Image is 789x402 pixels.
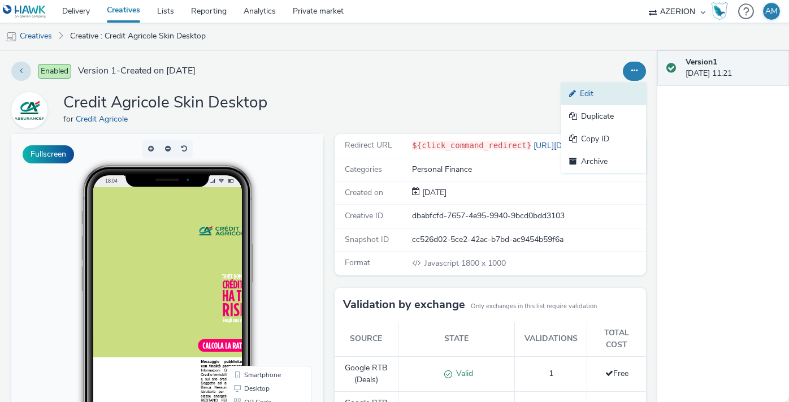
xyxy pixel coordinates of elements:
div: [DATE] 11:21 [686,57,780,80]
span: [DATE] [420,187,446,198]
strong: Version 1 [686,57,717,67]
span: Javascript [424,258,461,269]
a: Credit Agricole [76,114,132,124]
span: Valid [452,368,473,379]
li: QR Code [218,261,298,275]
a: Credit Agricole [11,105,52,115]
img: undefined Logo [3,5,46,19]
img: mobile [6,31,17,42]
a: Copy ID [561,128,646,150]
span: 1 [549,368,553,379]
li: Smartphone [218,234,298,248]
span: QR Code [233,265,260,271]
th: Total cost [587,322,646,356]
span: Created on [345,187,383,198]
small: Only exchanges in this list require validation [471,302,597,311]
span: Categories [345,164,382,175]
span: Enabled [38,64,71,79]
code: ${click_command_redirect} [412,141,531,150]
h3: Validation by exchange [343,296,465,313]
button: Fullscreen [23,145,74,163]
td: Google RTB (Deals) [335,357,398,392]
a: Duplicate [561,105,646,128]
img: Hawk Academy [711,2,728,20]
div: dbabfcfd-7657-4e95-9940-9bcd0bdd3103 [412,210,645,222]
a: Archive [561,150,646,173]
img: Credit Agricole [13,94,46,127]
th: Validations [515,322,587,356]
span: Redirect URL [345,140,392,150]
a: Creative : Credit Agricole Skin Desktop [64,23,211,50]
span: Desktop [233,251,258,258]
a: Edit [561,83,646,105]
h1: Credit Agricole Skin Desktop [63,92,267,114]
span: Snapshot ID [345,234,389,245]
div: cc526d02-5ce2-42ac-b7bd-ac9454b59f6a [412,234,645,245]
span: Version 1 - Created on [DATE] [78,64,196,77]
span: for [63,114,76,124]
span: 18:04 [94,44,106,50]
span: Free [605,368,628,379]
th: State [398,322,515,356]
div: Creation 03 October 2025, 11:21 [420,187,446,198]
a: [URL][DOMAIN_NAME] [531,140,622,151]
div: AM [765,3,778,20]
a: Hawk Academy [711,2,732,20]
span: Creative ID [345,210,383,221]
div: Personal Finance [412,164,645,175]
span: Format [345,257,370,268]
th: Source [335,322,398,356]
li: Desktop [218,248,298,261]
span: 1800 x 1000 [423,258,506,269]
span: Smartphone [233,237,270,244]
